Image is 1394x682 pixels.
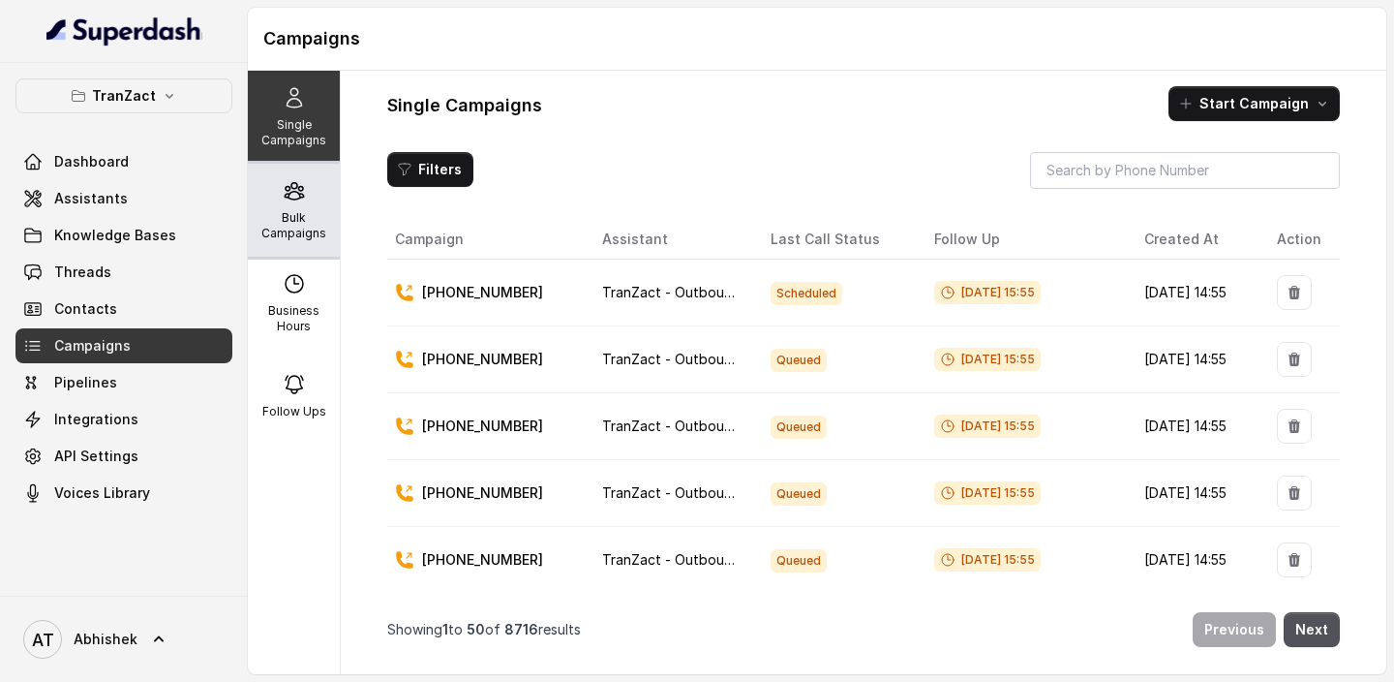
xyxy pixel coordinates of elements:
[54,447,138,466] span: API Settings
[1129,326,1260,393] td: [DATE] 14:55
[1129,393,1260,460] td: [DATE] 14:55
[92,84,156,108] p: TranZact
[422,350,543,369] p: [PHONE_NUMBER]
[1129,220,1260,260] th: Created At
[387,220,587,260] th: Campaign
[15,328,232,363] a: Campaigns
[602,551,832,568] span: TranZact - Outbound Call Assistant
[15,255,232,290] a: Threads
[442,621,448,637] span: 1
[755,220,919,260] th: Last Call Status
[1129,527,1260,594] td: [DATE] 14:55
[54,263,111,282] span: Threads
[46,15,202,46] img: light.svg
[422,550,543,570] p: [PHONE_NUMBER]
[54,410,138,429] span: Integrations
[15,78,232,113] button: TranZact
[15,612,232,666] a: Abhishek
[1030,152,1340,189] input: Search by Phone Number
[15,439,232,474] a: API Settings
[934,415,1041,438] span: [DATE] 15:55
[422,417,543,436] p: [PHONE_NUMBER]
[54,152,129,171] span: Dashboard
[15,402,232,437] a: Integrations
[74,630,137,649] span: Abhishek
[15,218,232,253] a: Knowledge Bases
[54,226,176,245] span: Knowledge Bases
[934,281,1041,304] span: [DATE] 15:55
[602,418,832,434] span: TranZact - Outbound Call Assistant
[15,144,232,179] a: Dashboard
[387,90,542,121] h1: Single Campaigns
[15,292,232,326] a: Contacts
[54,189,128,208] span: Assistants
[256,210,332,241] p: Bulk Campaigns
[15,365,232,400] a: Pipelines
[387,152,473,187] button: Filters
[422,283,543,302] p: [PHONE_NUMBER]
[602,284,832,300] span: TranZact - Outbound Call Assistant
[256,303,332,334] p: Business Hours
[54,336,131,356] span: Campaigns
[1129,260,1260,326] td: [DATE] 14:55
[54,299,117,319] span: Contacts
[934,348,1041,371] span: [DATE] 15:55
[54,483,150,503] span: Voices Library
[263,23,1371,54] h1: Campaigns
[919,220,1130,260] th: Follow Up
[1284,612,1340,647] button: Next
[771,349,827,372] span: Queued
[771,482,827,506] span: Queued
[587,220,755,260] th: Assistant
[771,282,842,305] span: Scheduled
[504,621,538,637] span: 8716
[934,548,1041,572] span: [DATE] 15:55
[1193,612,1276,647] button: Previous
[602,484,832,501] span: TranZact - Outbound Call Assistant
[1261,220,1340,260] th: Action
[771,416,827,439] span: Queued
[1168,86,1340,121] button: Start Campaign
[1129,460,1260,527] td: [DATE] 14:55
[771,549,827,573] span: Queued
[934,481,1041,505] span: [DATE] 15:55
[422,483,543,503] p: [PHONE_NUMBER]
[54,373,117,392] span: Pipelines
[262,404,326,419] p: Follow Ups
[467,621,485,637] span: 50
[256,117,332,148] p: Single Campaigns
[15,181,232,216] a: Assistants
[602,351,832,367] span: TranZact - Outbound Call Assistant
[32,630,54,650] text: AT
[15,476,232,511] a: Voices Library
[387,620,581,639] p: Showing to of results
[387,601,1340,659] nav: Pagination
